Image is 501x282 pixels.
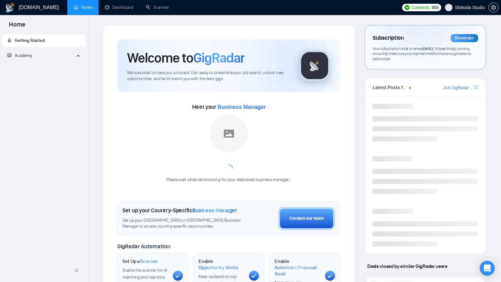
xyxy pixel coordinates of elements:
span: loading [225,164,233,172]
img: placeholder.png [210,115,248,152]
a: setting [488,5,498,10]
h1: Set Up a [122,258,158,264]
h1: Enable [275,258,320,277]
span: Getting Started [15,38,45,43]
span: Home [4,20,30,33]
a: searchScanner [146,5,169,10]
a: Join GigRadar Slack Community [443,84,473,91]
div: Please wait while we're looking for your dedicated business manager... [163,177,295,183]
span: Automatic Proposal Send [275,264,320,277]
button: setting [488,3,498,13]
li: Getting Started [2,34,85,47]
span: GigRadar [193,49,245,66]
span: Scanner [140,258,158,264]
img: upwork-logo.png [405,5,410,10]
a: export [474,84,478,90]
span: Subscription [373,33,404,43]
span: Academy [7,53,32,58]
div: Open Intercom Messenger [480,261,495,276]
span: double-left [75,267,81,274]
span: export [474,85,478,90]
h1: Enable [199,258,244,270]
span: Connects: [411,4,430,11]
h1: Welcome to [127,49,245,66]
span: Set up your [GEOGRAPHIC_DATA] or [GEOGRAPHIC_DATA] Business Manager to access country-specific op... [122,218,247,229]
span: We're excited to have you on board. Get ready to streamline your job search, unlock new opportuni... [127,70,289,82]
span: Business Manager [192,207,237,214]
span: [DATE] [422,46,433,51]
img: gigradar-logo.png [299,50,330,81]
div: Contact our team [289,215,324,222]
a: dashboardDashboard [105,5,133,10]
span: 850 [432,4,439,11]
li: Academy Homepage [2,64,85,68]
div: Reminder [451,34,478,42]
span: Academy [15,53,32,58]
span: Meet your [192,103,266,110]
span: Your subscription is set to renew . To keep things running smoothly, make sure your payment metho... [373,46,471,61]
span: Business Manager [218,104,266,110]
span: rocket [7,38,12,43]
span: fund-projection-screen [7,53,12,58]
img: logo [5,3,15,13]
a: homeHome [74,5,92,10]
span: Latest Posts from the GigRadar Community [373,83,407,91]
span: user [447,5,451,10]
h1: Set up your Country-Specific [122,207,237,214]
span: Deals closed by similar GigRadar users [365,261,450,272]
span: GigRadar Automation [117,243,170,250]
span: Opportunity Alerts [199,264,238,271]
button: Contact our team [278,207,335,230]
